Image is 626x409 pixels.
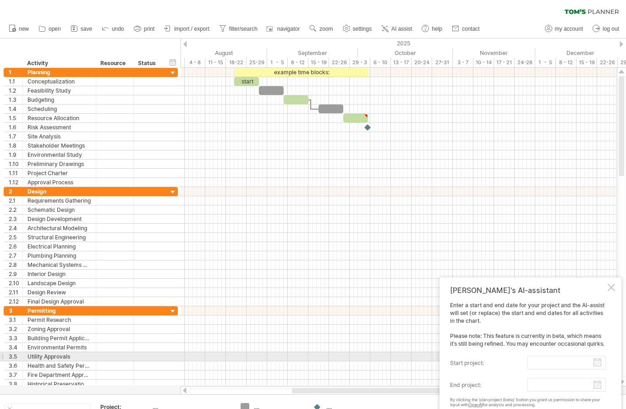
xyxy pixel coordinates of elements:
[27,77,91,86] div: Conceptualization
[288,58,308,67] div: 8 - 12
[27,288,91,297] div: Design Review
[9,325,22,333] div: 3.2
[132,23,157,35] a: print
[9,160,22,168] div: 1.10
[9,380,22,388] div: 3.8
[9,233,22,242] div: 2.5
[379,23,415,35] a: AI assist
[9,215,22,223] div: 2.3
[307,23,335,35] a: zoom
[27,68,91,77] div: Planning
[412,58,432,67] div: 20-24
[27,169,91,177] div: Project Charter
[353,26,372,32] span: settings
[247,58,267,67] div: 25-29
[27,270,91,278] div: Interior Design
[36,23,64,35] a: open
[27,86,91,95] div: Feasibility Study
[9,178,22,187] div: 1.12
[9,77,22,86] div: 1.1
[27,361,91,370] div: Health and Safety Permits
[205,58,226,67] div: 11 - 15
[9,251,22,260] div: 2.7
[217,23,260,35] a: filter/search
[9,95,22,104] div: 1.3
[450,356,527,370] label: start project:
[27,141,91,150] div: Stakeholder Meetings
[27,215,91,223] div: Design Development
[450,286,606,295] div: [PERSON_NAME]'s AI-assistant
[535,58,556,67] div: 1 - 5
[9,114,22,122] div: 1.5
[27,343,91,352] div: Environmental Permits
[27,370,91,379] div: Fire Department Approval
[27,315,91,324] div: Permit Research
[9,260,22,269] div: 2.8
[27,150,91,159] div: Environmental Study
[27,59,91,68] div: Activity
[577,58,597,67] div: 15 - 19
[9,68,22,77] div: 1
[27,325,91,333] div: Zoning Approval
[226,58,247,67] div: 18-22
[9,187,22,196] div: 2
[9,334,22,343] div: 3.3
[391,26,412,32] span: AI assist
[27,380,91,388] div: Historical Preservation Approval
[358,48,453,58] div: October 2025
[162,23,212,35] a: import / export
[185,58,205,67] div: 4 - 8
[603,26,619,32] span: log out
[468,402,483,407] a: OpenAI
[19,26,29,32] span: new
[27,178,91,187] div: Approval Process
[27,187,91,196] div: Design
[49,26,61,32] span: open
[450,378,527,392] label: end project:
[9,270,22,278] div: 2.9
[267,58,288,67] div: 1 - 5
[277,26,300,32] span: navigator
[68,23,95,35] a: save
[174,26,209,32] span: import / export
[181,48,267,58] div: August 2025
[100,59,128,68] div: Resource
[144,26,154,32] span: print
[555,26,583,32] span: my account
[9,352,22,361] div: 3.5
[9,123,22,132] div: 1.6
[319,26,333,32] span: zoom
[350,58,370,67] div: 29 - 3
[9,315,22,324] div: 3.1
[329,58,350,67] div: 22-26
[9,169,22,177] div: 1.11
[391,58,412,67] div: 13 - 17
[99,23,127,35] a: undo
[27,233,91,242] div: Structural Engineering
[9,150,22,159] div: 1.9
[9,86,22,95] div: 1.2
[81,26,92,32] span: save
[9,306,22,315] div: 3
[453,48,535,58] div: November 2025
[27,297,91,306] div: Final Design Approval
[234,68,368,77] div: example time blocks:
[267,48,358,58] div: September 2025
[462,26,480,32] span: contact
[9,279,22,287] div: 2.10
[419,23,445,35] a: help
[9,297,22,306] div: 2.12
[432,58,453,67] div: 27-31
[515,58,535,67] div: 24-28
[453,58,473,67] div: 3 - 7
[27,205,91,214] div: Schematic Design
[9,105,22,113] div: 1.4
[9,343,22,352] div: 3.4
[27,306,91,315] div: Permitting
[9,196,22,205] div: 2.1
[473,58,494,67] div: 10 - 14
[450,23,483,35] a: contact
[9,288,22,297] div: 2.11
[543,23,586,35] a: my account
[27,260,91,269] div: Mechanical Systems Design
